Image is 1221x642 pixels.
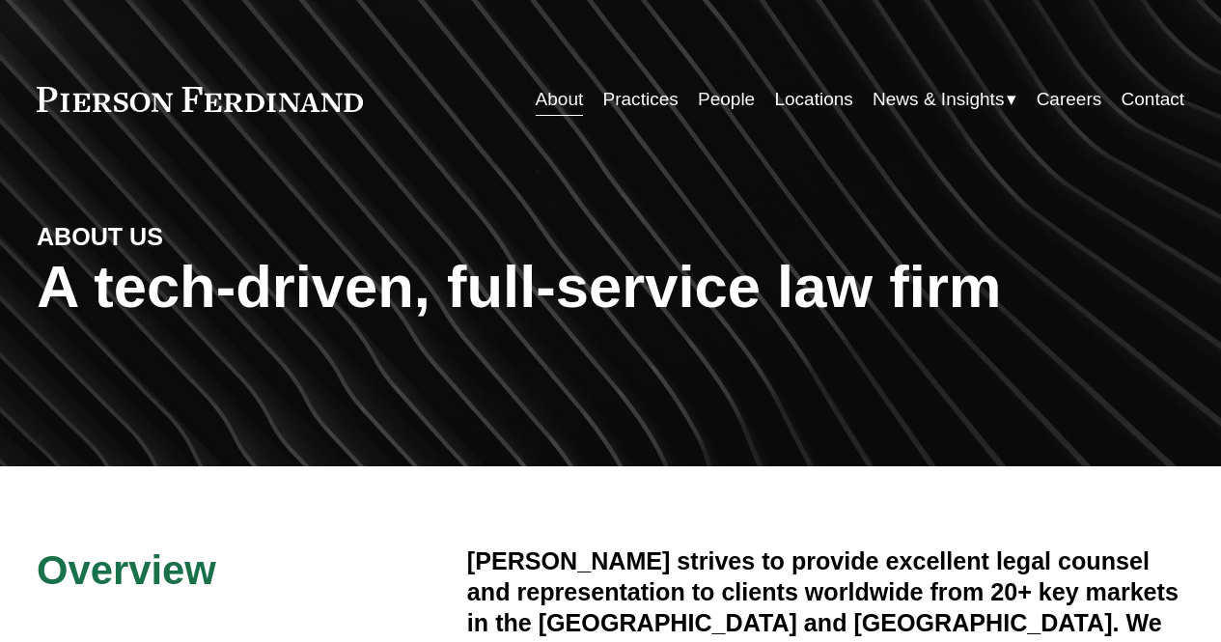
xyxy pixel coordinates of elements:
a: Contact [1122,81,1185,118]
span: Overview [37,547,216,593]
strong: ABOUT US [37,223,163,250]
a: Locations [774,81,852,118]
a: Practices [603,81,679,118]
a: People [698,81,755,118]
span: News & Insights [873,83,1004,116]
a: folder dropdown [873,81,1016,118]
h1: A tech-driven, full-service law firm [37,253,1184,321]
a: Careers [1037,81,1102,118]
a: About [536,81,584,118]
